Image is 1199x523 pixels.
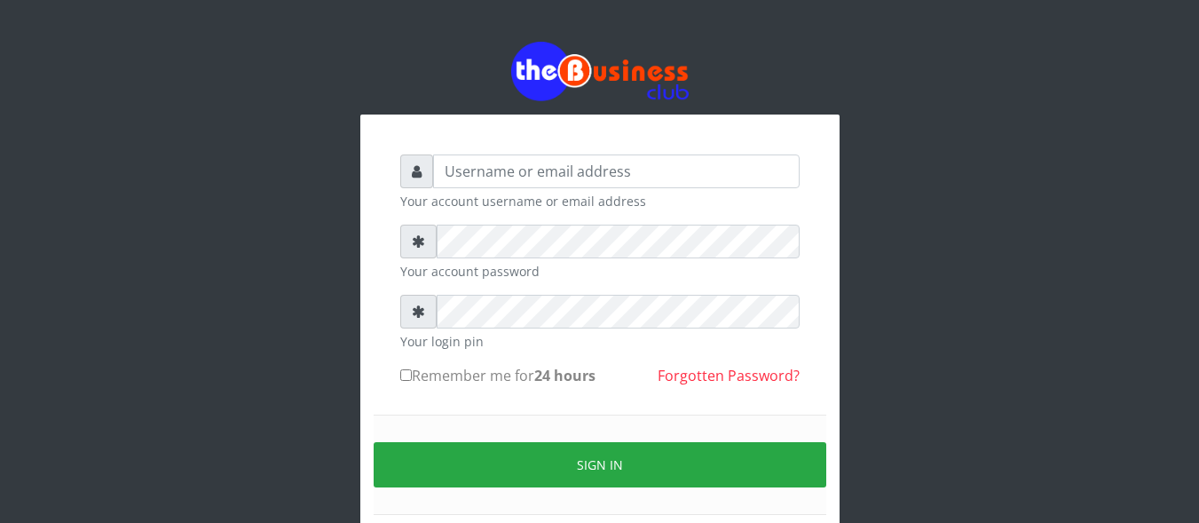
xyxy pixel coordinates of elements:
[374,442,826,487] button: Sign in
[658,366,800,385] a: Forgotten Password?
[433,155,800,188] input: Username or email address
[400,369,412,381] input: Remember me for24 hours
[400,332,800,351] small: Your login pin
[534,366,596,385] b: 24 hours
[400,365,596,386] label: Remember me for
[400,262,800,281] small: Your account password
[400,192,800,210] small: Your account username or email address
